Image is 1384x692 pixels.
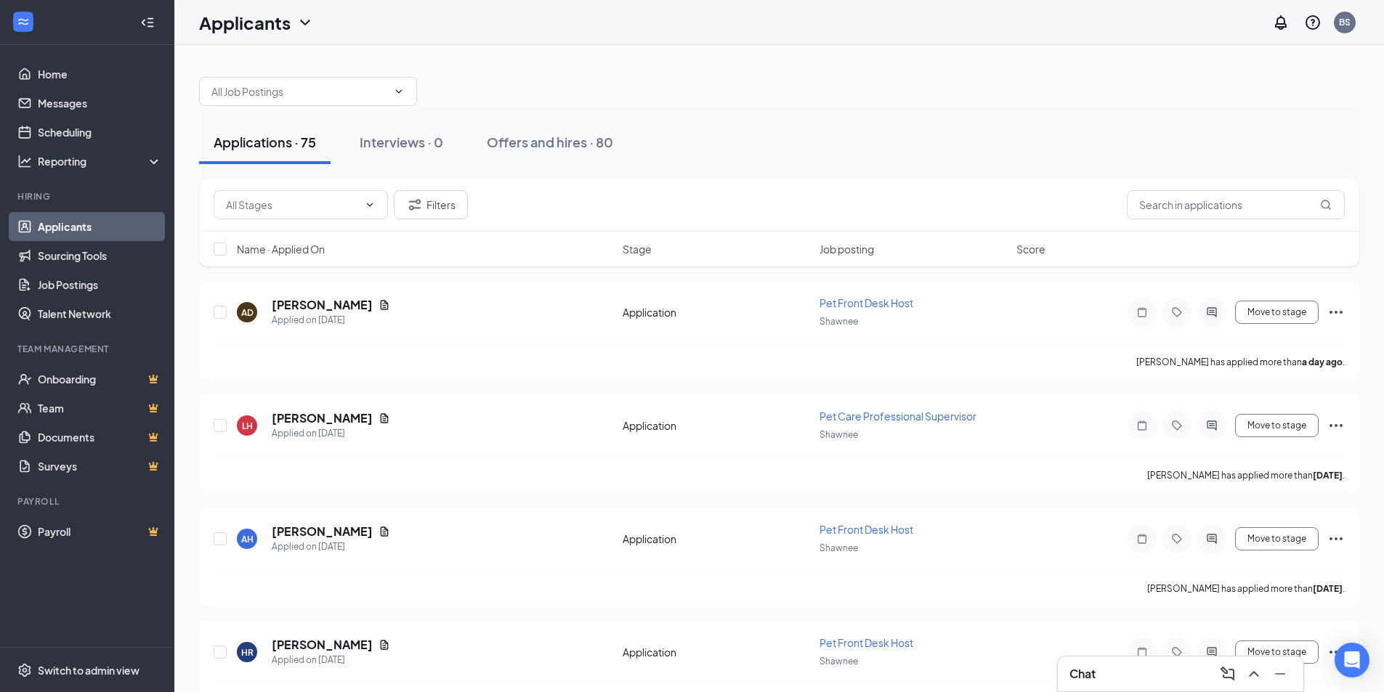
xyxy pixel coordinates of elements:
a: Messages [38,89,162,118]
button: ComposeMessage [1216,662,1239,685]
span: Shawnee [820,542,858,553]
div: AD [241,306,254,319]
div: Application [623,305,811,319]
div: LH [242,420,253,432]
p: [PERSON_NAME] has applied more than . [1136,356,1345,368]
svg: Note [1133,646,1151,658]
div: Applied on [DATE] [272,313,390,327]
a: Home [38,60,162,89]
svg: Minimize [1271,665,1289,683]
svg: Note [1133,420,1151,431]
div: Application [623,418,811,433]
a: DocumentsCrown [38,423,162,452]
div: Interviews · 0 [360,133,443,151]
svg: Ellipses [1327,304,1345,321]
svg: Collapse [140,15,155,30]
div: BS [1339,16,1351,28]
div: Open Intercom Messenger [1335,643,1369,677]
svg: Analysis [17,154,32,168]
b: a day ago [1302,357,1343,367]
h1: Applicants [199,10,291,35]
span: Shawnee [820,656,858,667]
div: Applied on [DATE] [272,540,390,554]
svg: ActiveChat [1203,533,1221,545]
a: OnboardingCrown [38,365,162,394]
svg: ActiveChat [1203,306,1221,318]
a: Talent Network [38,299,162,328]
input: All Job Postings [211,84,387,99]
h5: [PERSON_NAME] [272,297,373,313]
span: Score [1016,242,1045,256]
input: All Stages [226,197,358,213]
a: Applicants [38,212,162,241]
svg: Document [379,639,390,651]
svg: WorkstreamLogo [16,15,31,29]
button: Move to stage [1235,301,1319,324]
svg: Tag [1168,420,1186,431]
svg: Note [1133,306,1151,318]
span: Pet Care Professional Supervisor [820,410,976,423]
button: Move to stage [1235,414,1319,437]
div: AH [241,533,254,545]
svg: Ellipses [1327,417,1345,434]
svg: Document [379,412,390,424]
svg: Tag [1168,306,1186,318]
svg: Ellipses [1327,530,1345,548]
a: Scheduling [38,118,162,147]
div: Switch to admin view [38,663,139,677]
button: Move to stage [1235,640,1319,664]
svg: ComposeMessage [1219,665,1237,683]
svg: ChevronDown [364,199,376,211]
div: Application [623,645,811,659]
p: [PERSON_NAME] has applied more than . [1147,582,1345,595]
svg: Notifications [1272,14,1290,31]
svg: Tag [1168,533,1186,545]
div: Reporting [38,154,163,168]
svg: ChevronUp [1245,665,1263,683]
div: Team Management [17,343,159,355]
span: Name · Applied On [237,242,325,256]
b: [DATE] [1313,470,1343,481]
a: TeamCrown [38,394,162,423]
div: Hiring [17,190,159,203]
a: PayrollCrown [38,517,162,546]
a: Job Postings [38,270,162,299]
h3: Chat [1069,666,1096,682]
a: Sourcing Tools [38,241,162,270]
div: Applied on [DATE] [272,426,390,441]
div: Offers and hires · 80 [487,133,613,151]
svg: Document [379,526,390,537]
span: Pet Front Desk Host [820,296,913,309]
svg: Note [1133,533,1151,545]
svg: Ellipses [1327,643,1345,661]
div: Payroll [17,495,159,508]
input: Search in applications [1127,190,1345,219]
h5: [PERSON_NAME] [272,410,373,426]
span: Shawnee [820,316,858,327]
div: HR [241,646,254,659]
svg: ActiveChat [1203,646,1221,658]
button: Filter Filters [394,190,468,219]
svg: Settings [17,663,32,677]
span: Stage [623,242,652,256]
button: ChevronUp [1242,662,1266,685]
span: Pet Front Desk Host [820,523,913,536]
svg: QuestionInfo [1304,14,1322,31]
p: [PERSON_NAME] has applied more than . [1147,469,1345,481]
div: Applied on [DATE] [272,653,390,667]
b: [DATE] [1313,583,1343,594]
svg: ChevronDown [393,86,405,97]
svg: Filter [406,196,424,213]
svg: MagnifyingGlass [1320,199,1332,211]
svg: ActiveChat [1203,420,1221,431]
div: Applications · 75 [214,133,316,151]
svg: Document [379,299,390,311]
h5: [PERSON_NAME] [272,637,373,653]
h5: [PERSON_NAME] [272,524,373,540]
span: Shawnee [820,429,858,440]
span: Job posting [820,242,874,256]
span: Pet Front Desk Host [820,636,913,649]
a: SurveysCrown [38,452,162,481]
svg: ChevronDown [296,14,314,31]
button: Move to stage [1235,527,1319,550]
